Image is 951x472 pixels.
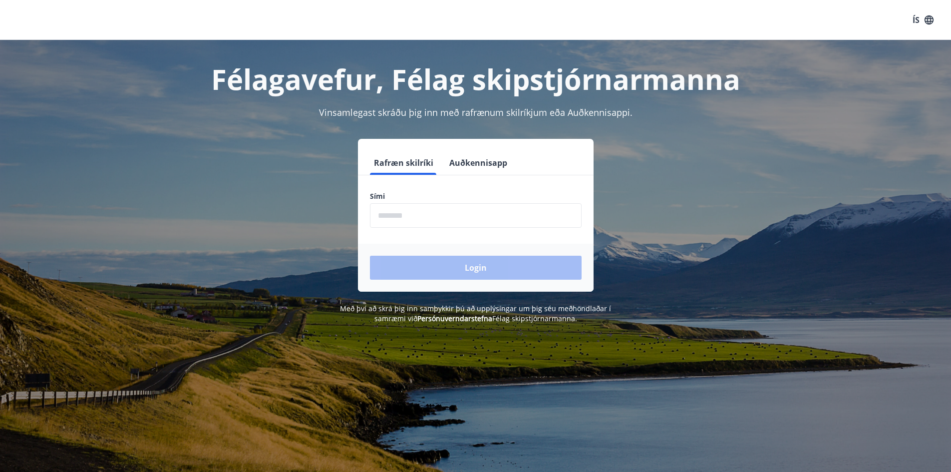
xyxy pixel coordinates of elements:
button: Rafræn skilríki [370,151,437,175]
span: Vinsamlegast skráðu þig inn með rafrænum skilríkjum eða Auðkennisappi. [319,106,633,118]
a: Persónuverndarstefna [417,314,492,323]
span: Með því að skrá þig inn samþykkir þú að upplýsingar um þig séu meðhöndlaðar í samræmi við Félag s... [340,304,611,323]
h1: Félagavefur, Félag skipstjórnarmanna [128,60,823,98]
button: ÍS [907,11,939,29]
label: Sími [370,191,582,201]
button: Auðkennisapp [445,151,511,175]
